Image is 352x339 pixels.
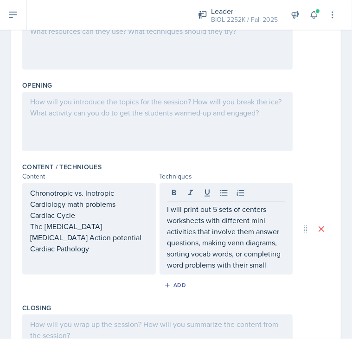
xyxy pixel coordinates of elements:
[160,172,293,181] div: Techniques
[166,281,186,289] div: Add
[30,243,148,254] p: Cardiac Pathology
[22,162,102,172] label: Content / Techniques
[22,81,52,90] label: Opening
[30,198,148,210] p: Cardiology math problems
[161,278,191,292] button: Add
[30,232,148,243] p: [MEDICAL_DATA] Action potential
[30,221,148,232] p: The [MEDICAL_DATA]
[22,303,51,313] label: Closing
[167,204,285,270] p: I will print out 5 sets of centers worksheets with different mini activities that involve them an...
[30,187,148,198] p: Chronotropic vs. Inotropic
[30,210,148,221] p: Cardiac Cycle
[211,15,278,25] div: BIOL 2252K / Fall 2025
[22,172,156,181] div: Content
[211,6,278,17] div: Leader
